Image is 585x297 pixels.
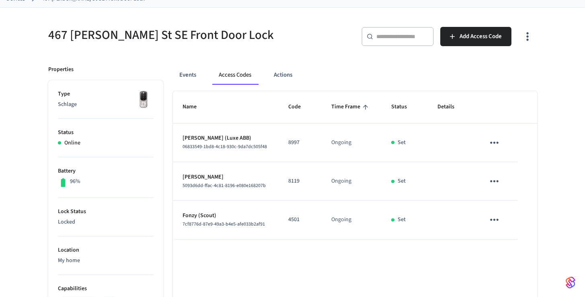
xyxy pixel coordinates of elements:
[183,134,269,142] p: [PERSON_NAME] (Luxe ABB)
[173,65,203,85] button: Events
[322,124,382,162] td: Ongoing
[58,218,154,226] p: Locked
[331,101,371,113] span: Time Frame
[566,276,575,289] img: SeamLogoGradient.69752ec5.svg
[70,177,80,186] p: 96%
[48,65,74,74] p: Properties
[183,182,266,189] span: 5093d6dd-ffac-4c81-8196-e080e168207b
[64,139,80,147] p: Online
[288,101,311,113] span: Code
[212,65,258,85] button: Access Codes
[322,201,382,239] td: Ongoing
[183,173,269,181] p: [PERSON_NAME]
[58,285,154,293] p: Capabilities
[398,138,406,147] p: Set
[183,101,207,113] span: Name
[173,91,537,239] table: sticky table
[58,100,154,109] p: Schlage
[133,90,154,110] img: Yale Assure Touchscreen Wifi Smart Lock, Satin Nickel, Front
[398,177,406,185] p: Set
[48,27,288,43] h5: 467 [PERSON_NAME] St SE Front Door Lock
[58,256,154,265] p: My home
[288,138,312,147] p: 8997
[391,101,417,113] span: Status
[58,167,154,175] p: Battery
[460,31,502,42] span: Add Access Code
[440,27,511,46] button: Add Access Code
[173,65,537,85] div: ant example
[58,90,154,98] p: Type
[322,162,382,201] td: Ongoing
[58,246,154,254] p: Location
[183,212,269,220] p: Fonzy (Scout)
[267,65,299,85] button: Actions
[183,143,267,150] span: 06833549-1bd8-4c18-930c-9da7dc505f48
[58,128,154,137] p: Status
[288,216,312,224] p: 4501
[288,177,312,185] p: 8119
[58,207,154,216] p: Lock Status
[398,216,406,224] p: Set
[183,221,265,228] span: 7cf8776d-87e9-49a3-b4e5-afe033b2af91
[437,101,465,113] span: Details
